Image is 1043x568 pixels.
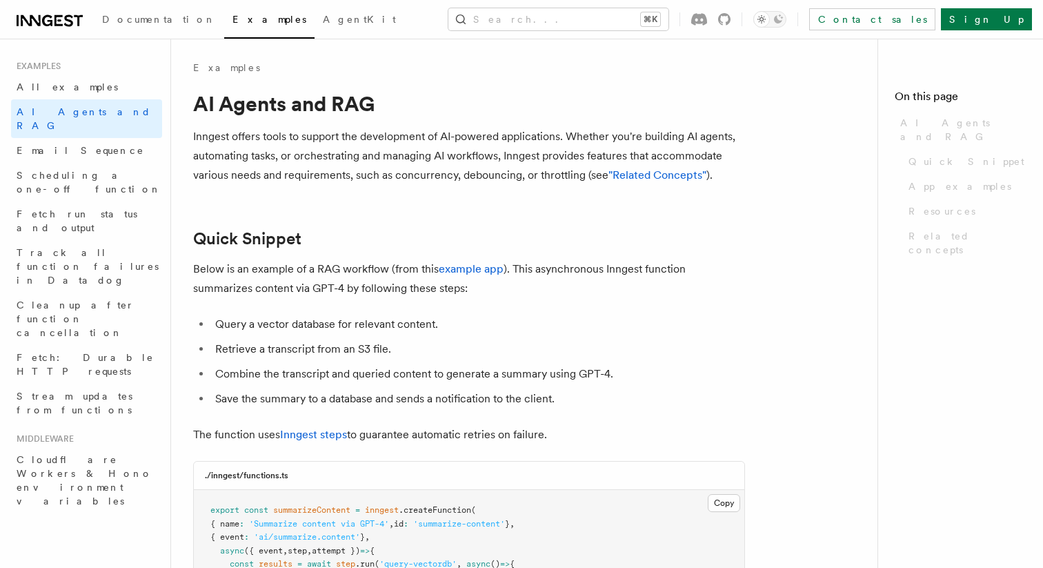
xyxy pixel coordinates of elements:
a: Examples [193,61,260,75]
a: Quick Snippet [903,149,1026,174]
a: Fetch run status and output [11,202,162,240]
span: async [220,546,244,556]
button: Toggle dark mode [753,11,786,28]
span: { event [210,532,244,542]
span: export [210,505,239,515]
span: { name [210,519,239,529]
a: App examples [903,174,1026,199]
a: Sign Up [941,8,1032,30]
span: 'summarize-content' [413,519,505,529]
a: example app [439,262,504,275]
p: Below is an example of a RAG workflow (from this ). This asynchronous Inngest function summarizes... [193,259,745,298]
span: AgentKit [323,14,396,25]
span: => [360,546,370,556]
span: , [365,532,370,542]
a: Related concepts [903,224,1026,262]
li: Combine the transcript and queried content to generate a summary using GPT-4. [211,364,745,384]
span: Scheduling a one-off function [17,170,161,195]
span: Quick Snippet [908,155,1024,168]
span: Related concepts [908,229,1026,257]
a: Contact sales [809,8,935,30]
a: Cloudflare Workers & Hono environment variables [11,447,162,513]
span: 'Summarize content via GPT-4' [249,519,389,529]
span: inngest [365,505,399,515]
span: = [355,505,360,515]
span: ( [471,505,476,515]
span: attempt }) [312,546,360,556]
a: All examples [11,75,162,99]
span: Fetch: Durable HTTP requests [17,352,154,377]
span: .createFunction [399,505,471,515]
a: AI Agents and RAG [11,99,162,138]
span: , [283,546,288,556]
a: Inngest steps [280,428,347,441]
a: Stream updates from functions [11,384,162,422]
span: } [505,519,510,529]
a: "Related Concepts" [608,168,706,182]
span: , [307,546,312,556]
span: 'ai/summarize.content' [254,532,360,542]
span: { [370,546,375,556]
span: Cloudflare Workers & Hono environment variables [17,454,152,507]
p: Inngest offers tools to support the development of AI-powered applications. Whether you're buildi... [193,127,745,185]
p: The function uses to guarantee automatic retries on failure. [193,425,745,444]
span: } [360,532,365,542]
span: Stream updates from functions [17,391,132,415]
a: AI Agents and RAG [895,110,1026,149]
span: : [239,519,244,529]
span: AI Agents and RAG [900,116,1026,144]
button: Copy [708,494,740,512]
span: Resources [908,204,975,218]
a: Fetch: Durable HTTP requests [11,345,162,384]
a: Documentation [94,4,224,37]
span: step [288,546,307,556]
li: Retrieve a transcript from an S3 file. [211,340,745,359]
li: Save the summary to a database and sends a notification to the client. [211,389,745,409]
span: Documentation [102,14,216,25]
h3: ./inngest/functions.ts [205,470,288,481]
span: ({ event [244,546,283,556]
span: Cleanup after function cancellation [17,300,135,338]
span: Examples [232,14,306,25]
span: summarizeContent [273,505,350,515]
span: id [394,519,404,529]
span: , [389,519,394,529]
a: Examples [224,4,315,39]
button: Search...⌘K [448,8,668,30]
span: Middleware [11,433,74,444]
span: App examples [908,179,1011,193]
span: AI Agents and RAG [17,106,151,131]
span: Email Sequence [17,145,144,156]
a: AgentKit [315,4,404,37]
span: , [510,519,515,529]
kbd: ⌘K [641,12,660,26]
a: Quick Snippet [193,229,301,248]
span: : [404,519,408,529]
a: Cleanup after function cancellation [11,293,162,345]
span: All examples [17,81,118,92]
span: Examples [11,61,61,72]
li: Query a vector database for relevant content. [211,315,745,334]
a: Scheduling a one-off function [11,163,162,202]
a: Track all function failures in Datadog [11,240,162,293]
h1: AI Agents and RAG [193,91,745,116]
a: Email Sequence [11,138,162,163]
span: Fetch run status and output [17,208,137,233]
h4: On this page [895,88,1026,110]
a: Resources [903,199,1026,224]
span: : [244,532,249,542]
span: Track all function failures in Datadog [17,247,159,286]
span: const [244,505,268,515]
